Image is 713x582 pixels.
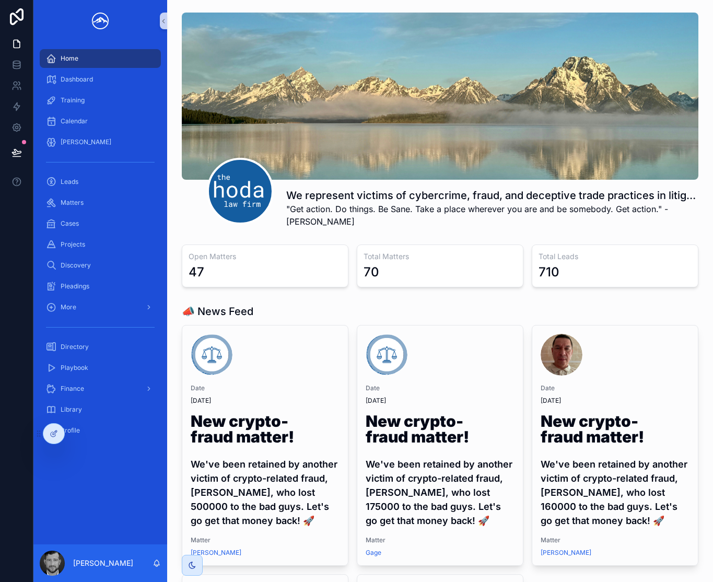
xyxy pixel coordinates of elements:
span: Projects [61,240,85,249]
span: Directory [61,343,89,351]
div: 47 [189,264,204,281]
a: [PERSON_NAME] [541,549,591,557]
span: More [61,303,76,311]
a: Discovery [40,256,161,275]
a: More [40,298,161,317]
span: Profile [61,426,80,435]
a: Directory [40,337,161,356]
span: [PERSON_NAME] [61,138,111,146]
a: Pleadings [40,277,161,296]
h3: Open Matters [189,251,342,262]
span: Home [61,54,78,63]
h1: 📣 News Feed [182,304,253,319]
a: Gage [366,549,381,557]
span: Calendar [61,117,88,125]
span: Matter [366,536,515,544]
p: [PERSON_NAME] [73,558,133,568]
a: [PERSON_NAME] [191,549,241,557]
span: Matter [541,536,689,544]
a: Projects [40,235,161,254]
a: Calendar [40,112,161,131]
a: Cases [40,214,161,233]
a: Profile [40,421,161,440]
h4: We've been retained by another victim of crypto-related fraud, [PERSON_NAME], who lost 500000 to ... [191,457,340,528]
h1: New crypto-fraud matter! [366,413,515,449]
h1: New crypto-fraud matter! [191,413,340,449]
div: 70 [364,264,379,281]
span: Date [541,384,689,392]
h1: New crypto-fraud matter! [541,413,689,449]
span: Playbook [61,364,88,372]
a: Library [40,400,161,419]
div: scrollable content [33,42,167,453]
a: Leads [40,172,161,191]
span: Pleadings [61,282,89,290]
span: Date [191,384,340,392]
span: "Get action. Do things. Be Sane. Take a place wherever you are and be somebody. Get action." - [P... [286,203,698,228]
a: Finance [40,379,161,398]
div: 710 [539,264,559,281]
a: Home [40,49,161,68]
span: Training [61,96,85,104]
h3: Total Matters [364,251,517,262]
h1: We represent victims of cybercrime, fraud, and deceptive trade practices in litigation against wr... [286,188,698,203]
a: [PERSON_NAME] [40,133,161,152]
h4: We've been retained by another victim of crypto-related fraud, [PERSON_NAME], who lost 160000 to ... [541,457,689,528]
a: Dashboard [40,70,161,89]
span: [DATE] [366,397,515,405]
span: [DATE] [541,397,689,405]
a: Training [40,91,161,110]
span: Dashboard [61,75,93,84]
h3: Total Leads [539,251,692,262]
span: Cases [61,219,79,228]
span: Matter [191,536,340,544]
span: [DATE] [191,397,340,405]
span: Library [61,405,82,414]
a: Playbook [40,358,161,377]
span: Finance [61,385,84,393]
span: Discovery [61,261,91,270]
span: Date [366,384,515,392]
a: Matters [40,193,161,212]
span: Matters [61,199,84,207]
h4: We've been retained by another victim of crypto-related fraud, [PERSON_NAME], who lost 175000 to ... [366,457,515,528]
img: App logo [88,13,113,29]
span: Leads [61,178,78,186]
